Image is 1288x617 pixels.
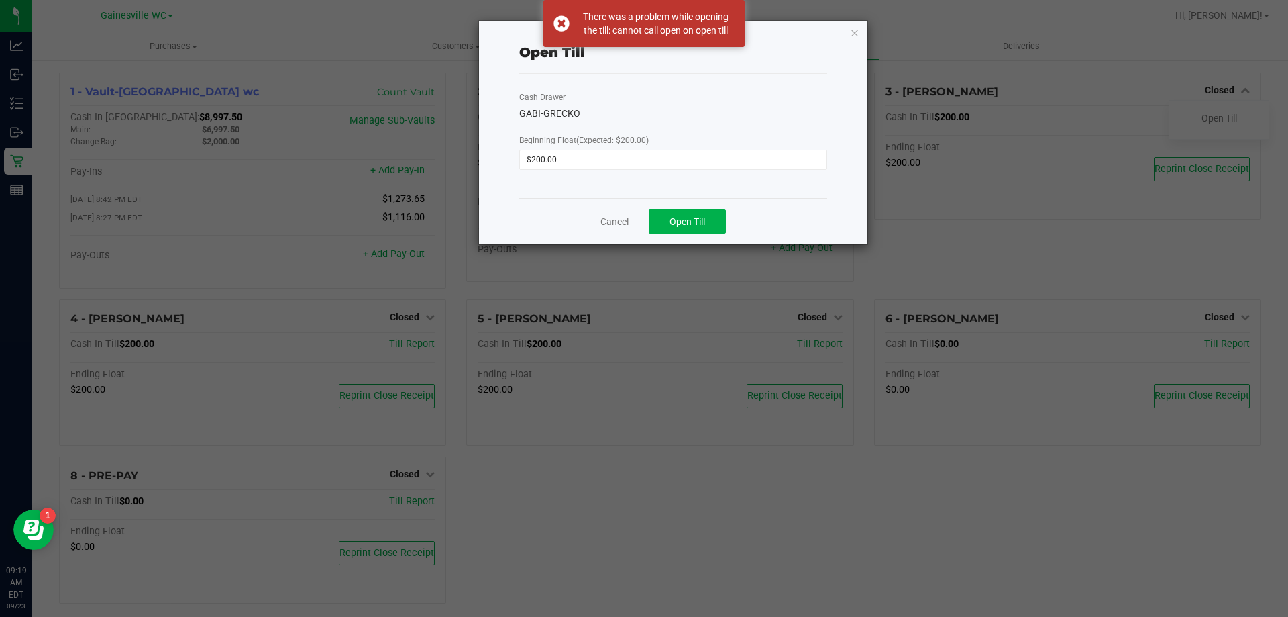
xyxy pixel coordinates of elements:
[519,42,585,62] div: Open Till
[13,510,54,550] iframe: Resource center
[519,91,566,103] label: Cash Drawer
[519,107,827,121] div: GABI-GRECKO
[40,508,56,524] iframe: Resource center unread badge
[649,209,726,234] button: Open Till
[577,10,735,37] div: There was a problem while opening the till: cannot call open on open till
[669,216,705,227] span: Open Till
[576,136,649,145] span: (Expected: $200.00)
[600,215,629,229] a: Cancel
[519,136,649,145] span: Beginning Float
